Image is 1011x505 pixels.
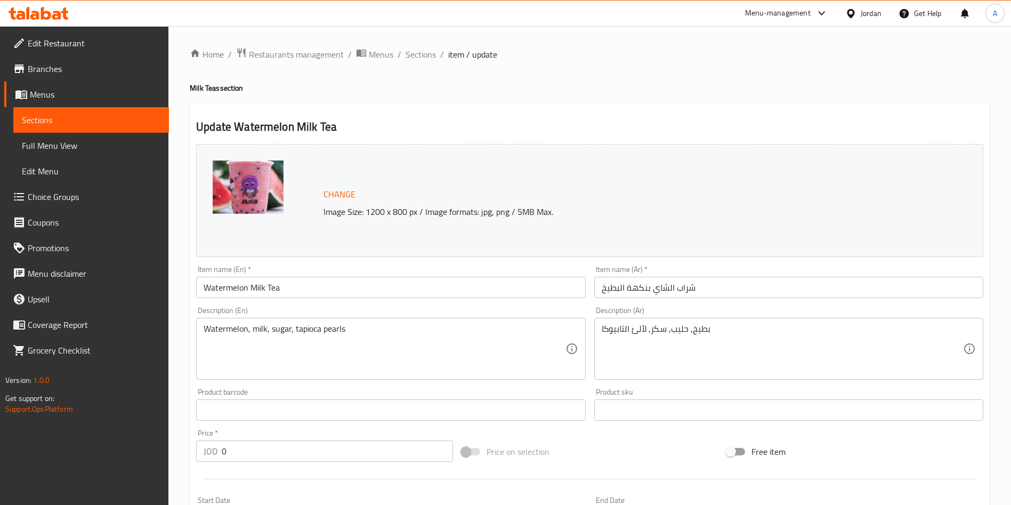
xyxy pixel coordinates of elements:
[319,205,885,218] p: Image Size: 1200 x 800 px / Image formats: jpg, png / 5MB Max.
[236,47,344,61] a: Restaurants management
[222,440,453,462] input: Please enter price
[196,277,585,298] input: Enter name En
[28,344,160,357] span: Grocery Checklist
[13,133,169,158] a: Full Menu View
[487,445,549,458] span: Price on selection
[228,48,232,61] li: /
[213,161,284,214] img: mmw_638557264108127763
[369,48,393,61] span: Menus
[28,216,160,229] span: Coupons
[5,402,73,416] a: Support.OpsPlatform
[440,48,444,61] li: /
[28,318,160,331] span: Coverage Report
[30,88,160,101] span: Menus
[196,399,585,421] input: Please enter product barcode
[319,183,360,205] button: Change
[861,7,881,19] div: Jordan
[594,277,983,298] input: Enter name Ar
[4,261,169,286] a: Menu disclaimer
[249,48,344,61] span: Restaurants management
[190,47,990,61] nav: breadcrumb
[5,373,31,387] span: Version:
[13,158,169,184] a: Edit Menu
[356,47,393,61] a: Menus
[4,30,169,56] a: Edit Restaurant
[4,235,169,261] a: Promotions
[190,48,224,61] a: Home
[28,293,160,306] span: Upsell
[196,119,983,135] h2: Update Watermelon Milk Tea
[22,114,160,126] span: Sections
[751,445,786,458] span: Free item
[398,48,401,61] li: /
[190,83,990,93] h4: Milk Teas section
[594,399,983,421] input: Please enter product sku
[22,139,160,152] span: Full Menu View
[4,312,169,338] a: Coverage Report
[4,286,169,312] a: Upsell
[993,7,997,19] span: A
[406,48,436,61] a: Sections
[28,37,160,50] span: Edit Restaurant
[28,242,160,254] span: Promotions
[323,187,355,202] span: Change
[602,324,963,374] textarea: بطيخ, حليب, سكر, لآلئ التابيوكا
[28,267,160,280] span: Menu disclaimer
[4,82,169,107] a: Menus
[33,373,50,387] span: 1.0.0
[4,210,169,235] a: Coupons
[204,324,565,374] textarea: Watermelon, milk, sugar, tapioca pearls
[5,391,54,405] span: Get support on:
[22,165,160,178] span: Edit Menu
[4,56,169,82] a: Branches
[28,190,160,203] span: Choice Groups
[4,184,169,210] a: Choice Groups
[745,7,811,20] div: Menu-management
[348,48,352,61] li: /
[204,445,217,458] p: JOD
[4,338,169,363] a: Grocery Checklist
[28,62,160,75] span: Branches
[13,107,169,133] a: Sections
[448,48,497,61] span: item / update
